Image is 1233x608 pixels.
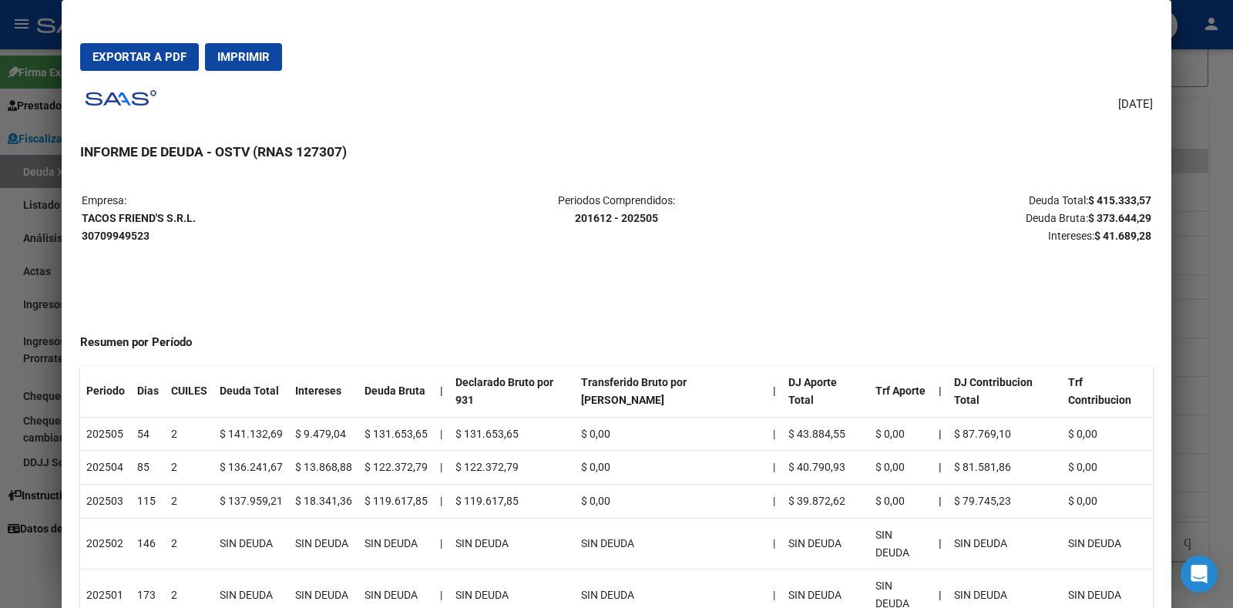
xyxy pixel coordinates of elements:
[80,485,131,519] td: 202503
[131,366,165,417] th: Dias
[1062,366,1153,417] th: Trf Contribucion
[1062,451,1153,485] td: $ 0,00
[932,518,948,569] th: |
[449,366,575,417] th: Declarado Bruto por 931
[782,518,868,569] td: SIN DEUDA
[767,417,782,451] td: |
[869,451,932,485] td: $ 0,00
[358,518,434,569] td: SIN DEUDA
[1088,212,1151,224] strong: $ 373.644,29
[449,518,575,569] td: SIN DEUDA
[358,366,434,417] th: Deuda Bruta
[1062,417,1153,451] td: $ 0,00
[434,485,449,519] td: |
[289,485,358,519] td: $ 18.341,36
[131,417,165,451] td: 54
[131,518,165,569] td: 146
[434,518,449,569] td: |
[948,417,1062,451] td: $ 87.769,10
[449,485,575,519] td: $ 119.617,85
[80,43,199,71] button: Exportar a PDF
[358,451,434,485] td: $ 122.372,79
[575,485,768,519] td: $ 0,00
[80,451,131,485] td: 202504
[932,417,948,451] th: |
[213,485,289,519] td: $ 137.959,21
[82,212,196,242] strong: TACOS FRIEND'S S.R.L. 30709949523
[131,451,165,485] td: 85
[438,192,794,227] p: Periodos Comprendidos:
[932,485,948,519] th: |
[869,417,932,451] td: $ 0,00
[289,518,358,569] td: SIN DEUDA
[449,451,575,485] td: $ 122.372,79
[213,451,289,485] td: $ 136.241,67
[165,518,213,569] td: 2
[1062,485,1153,519] td: $ 0,00
[80,334,1153,351] h4: Resumen por Período
[92,50,186,64] span: Exportar a PDF
[575,451,768,485] td: $ 0,00
[767,451,782,485] td: |
[358,485,434,519] td: $ 119.617,85
[1088,194,1151,207] strong: $ 415.333,57
[213,366,289,417] th: Deuda Total
[80,142,1153,162] h3: INFORME DE DEUDA - OSTV (RNAS 127307)
[165,417,213,451] td: 2
[767,485,782,519] td: |
[1118,96,1153,113] span: [DATE]
[289,366,358,417] th: Intereses
[767,366,782,417] th: |
[449,417,575,451] td: $ 131.653,65
[948,518,1062,569] td: SIN DEUDA
[80,366,131,417] th: Periodo
[575,518,768,569] td: SIN DEUDA
[948,485,1062,519] td: $ 79.745,23
[289,451,358,485] td: $ 13.868,88
[782,485,868,519] td: $ 39.872,62
[575,212,658,224] strong: 201612 - 202505
[1181,556,1218,593] div: Open Intercom Messenger
[80,417,131,451] td: 202505
[782,366,868,417] th: DJ Aporte Total
[869,485,932,519] td: $ 0,00
[434,451,449,485] td: |
[575,417,768,451] td: $ 0,00
[796,192,1151,244] p: Deuda Total: Deuda Bruta: Intereses:
[358,417,434,451] td: $ 131.653,65
[948,451,1062,485] td: $ 81.581,86
[869,366,932,417] th: Trf Aporte
[213,518,289,569] td: SIN DEUDA
[434,417,449,451] td: |
[767,518,782,569] td: |
[948,366,1062,417] th: DJ Contribucion Total
[205,43,282,71] button: Imprimir
[82,192,437,244] p: Empresa:
[1062,518,1153,569] td: SIN DEUDA
[80,518,131,569] td: 202502
[165,451,213,485] td: 2
[782,451,868,485] td: $ 40.790,93
[932,366,948,417] th: |
[1094,230,1151,242] strong: $ 41.689,28
[932,451,948,485] th: |
[165,366,213,417] th: CUILES
[869,518,932,569] td: SIN DEUDA
[217,50,270,64] span: Imprimir
[782,417,868,451] td: $ 43.884,55
[213,417,289,451] td: $ 141.132,69
[434,366,449,417] th: |
[131,485,165,519] td: 115
[575,366,768,417] th: Transferido Bruto por [PERSON_NAME]
[289,417,358,451] td: $ 9.479,04
[165,485,213,519] td: 2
